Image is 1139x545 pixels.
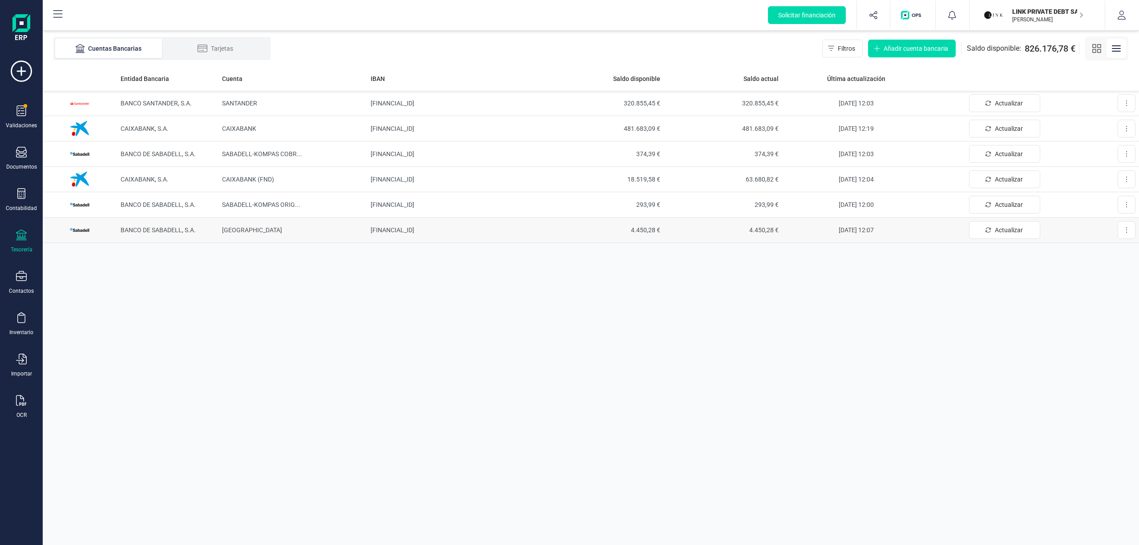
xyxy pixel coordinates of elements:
[222,150,302,157] span: SABADELL-KOMPAS COBR ...
[66,191,93,218] img: Imagen de BANCO DE SABADELL, S.A.
[121,226,196,234] span: BANCO DE SABADELL, S.A.
[984,5,1003,25] img: LI
[549,175,660,184] span: 18.519,58 €
[667,124,779,133] span: 481.683,09 €
[969,170,1040,188] button: Actualizar
[969,94,1040,112] button: Actualizar
[9,329,33,336] div: Inventario
[839,226,874,234] span: [DATE] 12:07
[66,90,93,117] img: Imagen de BANCO SANTANDER, S.A.
[66,141,93,167] img: Imagen de BANCO DE SABADELL, S.A.
[367,192,545,218] td: [FINANCIAL_ID]
[839,201,874,208] span: [DATE] 12:00
[222,226,282,234] span: [GEOGRAPHIC_DATA]
[222,176,274,183] span: CAIXABANK (FND)
[967,43,1021,54] span: Saldo disponible:
[6,122,37,129] div: Validaciones
[9,287,34,295] div: Contactos
[367,218,545,243] td: [FINANCIAL_ID]
[995,226,1023,234] span: Actualizar
[222,201,300,208] span: SABADELL-KOMPAS ORIG ...
[884,44,948,53] span: Añadir cuenta bancaria
[768,6,846,24] button: Solicitar financiación
[549,99,660,108] span: 320.855,45 €
[995,149,1023,158] span: Actualizar
[969,221,1040,239] button: Actualizar
[969,145,1040,163] button: Actualizar
[549,124,660,133] span: 481.683,09 €
[901,11,925,20] img: Logo de OPS
[12,14,30,43] img: Logo Finanedi
[121,150,196,157] span: BANCO DE SABADELL, S.A.
[367,116,545,141] td: [FINANCIAL_ID]
[16,412,27,419] div: OCR
[839,176,874,183] span: [DATE] 12:04
[667,200,779,209] span: 293,99 €
[667,175,779,184] span: 63.680,82 €
[613,74,660,83] span: Saldo disponible
[896,1,930,29] button: Logo de OPS
[839,125,874,132] span: [DATE] 12:19
[66,217,93,243] img: Imagen de BANCO DE SABADELL, S.A.
[1025,42,1075,55] span: 826.176,78 €
[839,100,874,107] span: [DATE] 12:03
[1012,7,1083,16] p: LINK PRIVATE DEBT SA
[778,11,836,20] span: Solicitar financiación
[371,74,385,83] span: IBAN
[549,226,660,234] span: 4.450,28 €
[121,100,192,107] span: BANCO SANTANDER, S.A.
[838,44,855,53] span: Filtros
[121,176,169,183] span: CAIXABANK, S.A.
[995,175,1023,184] span: Actualizar
[868,40,956,57] button: Añadir cuenta bancaria
[549,149,660,158] span: 374,39 €
[180,44,251,53] div: Tarjetas
[743,74,779,83] span: Saldo actual
[73,44,144,53] div: Cuentas Bancarias
[980,1,1094,29] button: LILINK PRIVATE DEBT SA[PERSON_NAME]
[121,201,196,208] span: BANCO DE SABADELL, S.A.
[11,246,32,253] div: Tesorería
[121,125,169,132] span: CAIXABANK, S.A.
[969,196,1040,214] button: Actualizar
[827,74,885,83] span: Última actualización
[969,120,1040,137] button: Actualizar
[667,149,779,158] span: 374,39 €
[839,150,874,157] span: [DATE] 12:03
[6,163,37,170] div: Documentos
[222,125,256,132] span: CAIXABANK
[11,370,32,377] div: Importar
[667,226,779,234] span: 4.450,28 €
[66,115,93,142] img: Imagen de CAIXABANK, S.A.
[367,141,545,167] td: [FINANCIAL_ID]
[66,166,93,193] img: Imagen de CAIXABANK, S.A.
[995,124,1023,133] span: Actualizar
[367,91,545,116] td: [FINANCIAL_ID]
[222,74,242,83] span: Cuenta
[822,40,863,57] button: Filtros
[1012,16,1083,23] p: [PERSON_NAME]
[222,100,257,107] span: SANTANDER
[6,205,37,212] div: Contabilidad
[995,99,1023,108] span: Actualizar
[995,200,1023,209] span: Actualizar
[667,99,779,108] span: 320.855,45 €
[367,167,545,192] td: [FINANCIAL_ID]
[549,200,660,209] span: 293,99 €
[121,74,169,83] span: Entidad Bancaria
